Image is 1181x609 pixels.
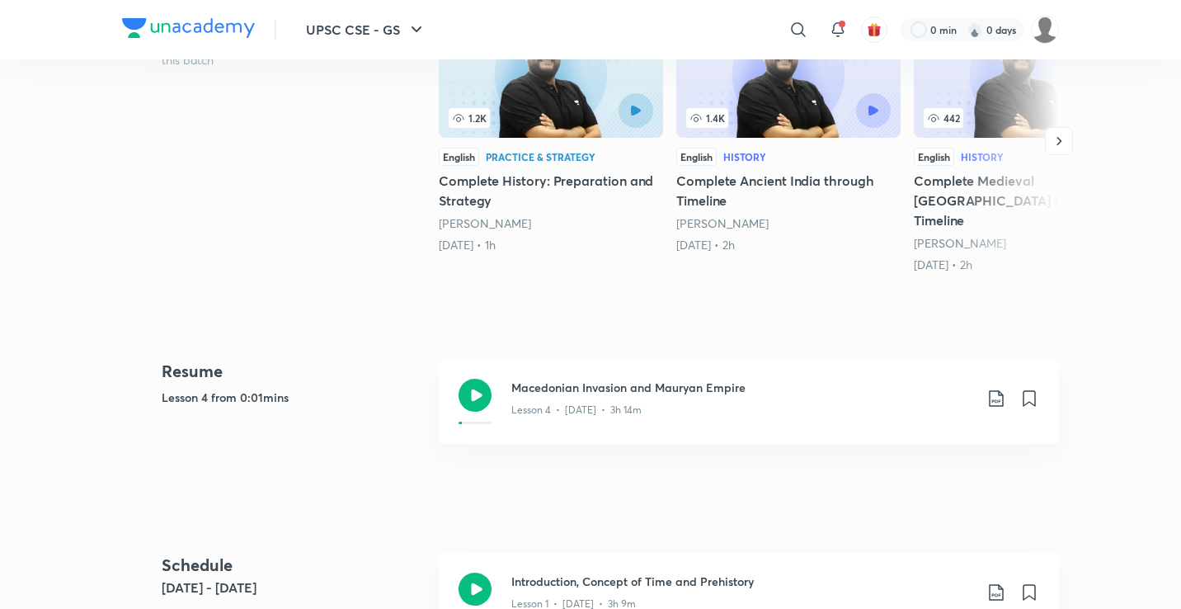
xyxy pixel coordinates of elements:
button: avatar [861,17,887,43]
a: Macedonian Invasion and Mauryan EmpireLesson 4 • [DATE] • 3h 14m [439,359,1059,464]
div: 18th Sep • 2h [676,237,901,253]
img: Khushi Yadav [1031,16,1059,44]
h5: Complete Ancient India through Timeline [676,171,901,210]
h3: Macedonian Invasion and Mauryan Empire [511,379,973,396]
a: [PERSON_NAME] [676,215,769,231]
img: streak [967,21,983,38]
div: Abhishek Mishra [676,215,901,232]
p: Lesson 4 • [DATE] • 3h 14m [511,403,642,418]
h5: Complete Medieval [GEOGRAPHIC_DATA] through Timeline [914,171,1138,230]
a: Complete History: Preparation and Strategy [439,9,663,253]
h3: Introduction, Concept of Time and Prehistory [511,573,973,590]
h5: Complete History: Preparation and Strategy [439,171,663,210]
img: avatar [867,22,882,37]
div: 5th Jul • 1h [439,237,663,253]
h5: [DATE] - [DATE] [162,578,426,597]
a: Complete Medieval India through Timeline [914,9,1138,273]
img: Company Logo [122,18,255,38]
h5: Lesson 4 from 0:01mins [162,389,426,406]
div: Abhishek Mishra [914,235,1138,252]
a: Company Logo [122,18,255,42]
a: 442EnglishHistoryComplete Medieval [GEOGRAPHIC_DATA] through Timeline[PERSON_NAME][DATE] • 2h [914,9,1138,273]
a: 1.2KEnglishPractice & StrategyComplete History: Preparation and Strategy[PERSON_NAME][DATE] • 1h [439,9,663,253]
button: UPSC CSE - GS [296,13,436,46]
a: [PERSON_NAME] [914,235,1006,251]
a: Complete Ancient India through Timeline [676,9,901,253]
span: 1.4K [686,108,728,128]
div: History [723,152,766,162]
h4: Schedule [162,553,426,578]
span: 1.2K [449,108,490,128]
a: 1.4KEnglishHistoryComplete Ancient India through Timeline[PERSON_NAME][DATE] • 2h [676,9,901,253]
div: English [676,148,717,166]
div: English [439,148,479,166]
a: [PERSON_NAME] [439,215,531,231]
div: Practice & Strategy [486,152,595,162]
div: 19th Sep • 2h [914,257,1138,273]
h4: Resume [162,359,426,384]
div: Abhishek Mishra [439,215,663,232]
div: English [914,148,954,166]
span: 442 [924,108,963,128]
